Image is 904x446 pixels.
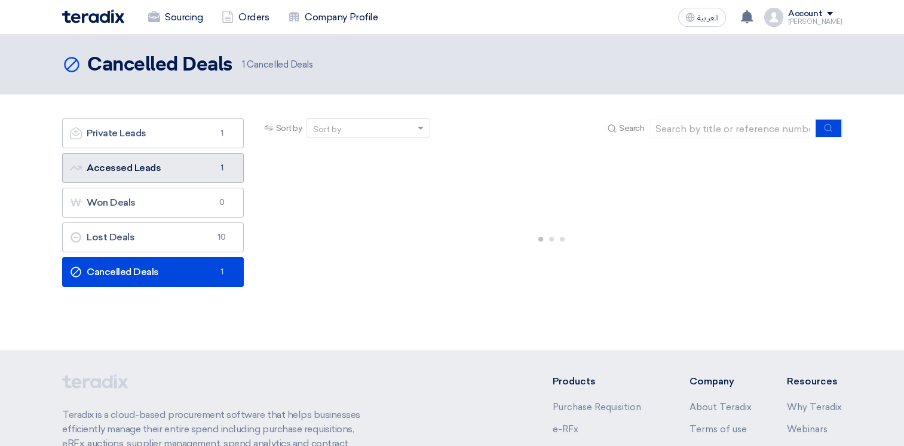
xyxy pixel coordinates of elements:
span: 1 [214,266,229,278]
span: 1 [214,127,229,139]
div: [PERSON_NAME] [788,19,842,25]
a: Sourcing [139,4,212,30]
span: 1 [242,59,245,70]
a: Lost Deals10 [62,222,244,252]
a: Webinars [787,424,828,435]
span: 1 [214,162,229,174]
a: Purchase Requisition [553,402,641,413]
h2: Cancelled Deals [87,53,232,77]
a: About Teradix [689,402,751,413]
a: e-RFx [553,424,578,435]
div: Sort by [313,123,341,136]
span: 10 [214,231,229,243]
a: Private Leads1 [62,118,244,148]
span: Cancelled Deals [242,58,312,72]
button: العربية [678,8,726,27]
img: profile_test.png [764,8,783,27]
a: Company Profile [278,4,387,30]
div: Account [788,9,822,19]
span: العربية [697,14,719,22]
a: Accessed Leads1 [62,153,244,183]
li: Company [689,374,751,389]
a: Why Teradix [787,402,842,413]
a: Cancelled Deals1 [62,257,244,287]
li: Resources [787,374,842,389]
a: Won Deals0 [62,188,244,218]
input: Search by title or reference number [649,120,816,138]
li: Products [553,374,654,389]
a: Terms of use [689,424,746,435]
span: 0 [214,197,229,209]
span: Sort by [276,122,302,135]
span: Search [619,122,644,135]
img: Teradix logo [62,10,124,23]
a: Orders [212,4,278,30]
